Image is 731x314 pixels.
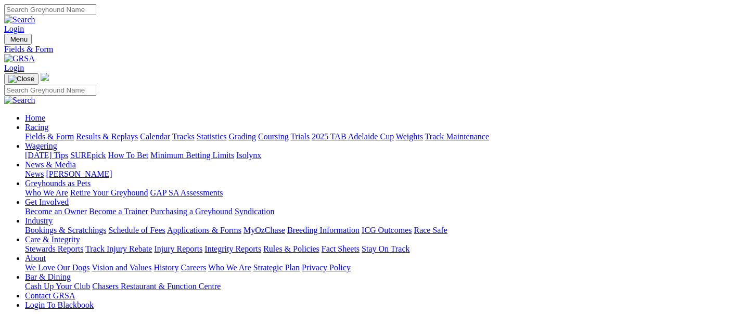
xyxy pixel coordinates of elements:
a: Minimum Betting Limits [150,151,234,160]
a: Purchasing a Greyhound [150,207,233,216]
a: Track Injury Rebate [85,244,152,253]
button: Toggle navigation [4,73,39,85]
a: We Love Our Dogs [25,263,89,272]
a: Get Involved [25,198,69,206]
img: GRSA [4,54,35,63]
a: Tracks [172,132,195,141]
a: MyOzChase [243,226,285,234]
a: 2025 TAB Adelaide Cup [312,132,394,141]
a: Race Safe [414,226,447,234]
a: ICG Outcomes [362,226,412,234]
a: News & Media [25,160,76,169]
a: Fact Sheets [322,244,360,253]
a: Racing [25,123,48,132]
a: Trials [290,132,310,141]
a: Calendar [140,132,170,141]
div: Get Involved [25,207,727,216]
a: Contact GRSA [25,291,75,300]
a: Fields & Form [25,132,74,141]
img: logo-grsa-white.png [41,73,49,81]
a: Grading [229,132,256,141]
a: Retire Your Greyhound [70,188,148,197]
a: About [25,254,46,263]
a: Login To Blackbook [25,300,94,309]
a: Care & Integrity [25,235,80,244]
a: Bar & Dining [25,272,71,281]
a: Syndication [235,207,274,216]
a: Applications & Forms [167,226,241,234]
a: Isolynx [236,151,261,160]
a: Greyhounds as Pets [25,179,91,188]
a: [PERSON_NAME] [46,169,112,178]
img: Search [4,96,35,105]
a: Statistics [197,132,227,141]
a: Rules & Policies [263,244,319,253]
a: Bookings & Scratchings [25,226,106,234]
span: Menu [10,35,28,43]
div: Racing [25,132,727,141]
a: Careers [181,263,206,272]
a: Fields & Form [4,45,727,54]
a: Privacy Policy [302,263,351,272]
a: Results & Replays [76,132,138,141]
a: Chasers Restaurant & Function Centre [92,282,221,291]
a: Login [4,24,24,33]
input: Search [4,85,96,96]
a: News [25,169,44,178]
img: Search [4,15,35,24]
a: Strategic Plan [253,263,300,272]
input: Search [4,4,96,15]
a: GAP SA Assessments [150,188,223,197]
a: Track Maintenance [425,132,489,141]
a: Breeding Information [287,226,360,234]
a: History [153,263,178,272]
a: Login [4,63,24,72]
a: Coursing [258,132,289,141]
div: About [25,263,727,272]
a: Stewards Reports [25,244,83,253]
a: Cash Up Your Club [25,282,90,291]
a: Injury Reports [154,244,202,253]
a: Weights [396,132,423,141]
img: Close [8,75,34,83]
a: Industry [25,216,53,225]
a: Home [25,113,45,122]
div: Greyhounds as Pets [25,188,727,198]
a: Stay On Track [362,244,409,253]
div: Industry [25,226,727,235]
div: Care & Integrity [25,244,727,254]
div: News & Media [25,169,727,179]
a: Wagering [25,141,57,150]
a: Who We Are [208,263,251,272]
button: Toggle navigation [4,34,32,45]
div: Wagering [25,151,727,160]
a: Schedule of Fees [108,226,165,234]
div: Bar & Dining [25,282,727,291]
a: Integrity Reports [204,244,261,253]
a: SUREpick [70,151,106,160]
a: Who We Are [25,188,68,197]
a: Become an Owner [25,207,87,216]
a: [DATE] Tips [25,151,68,160]
a: How To Bet [108,151,149,160]
a: Vision and Values [92,263,151,272]
a: Become a Trainer [89,207,148,216]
